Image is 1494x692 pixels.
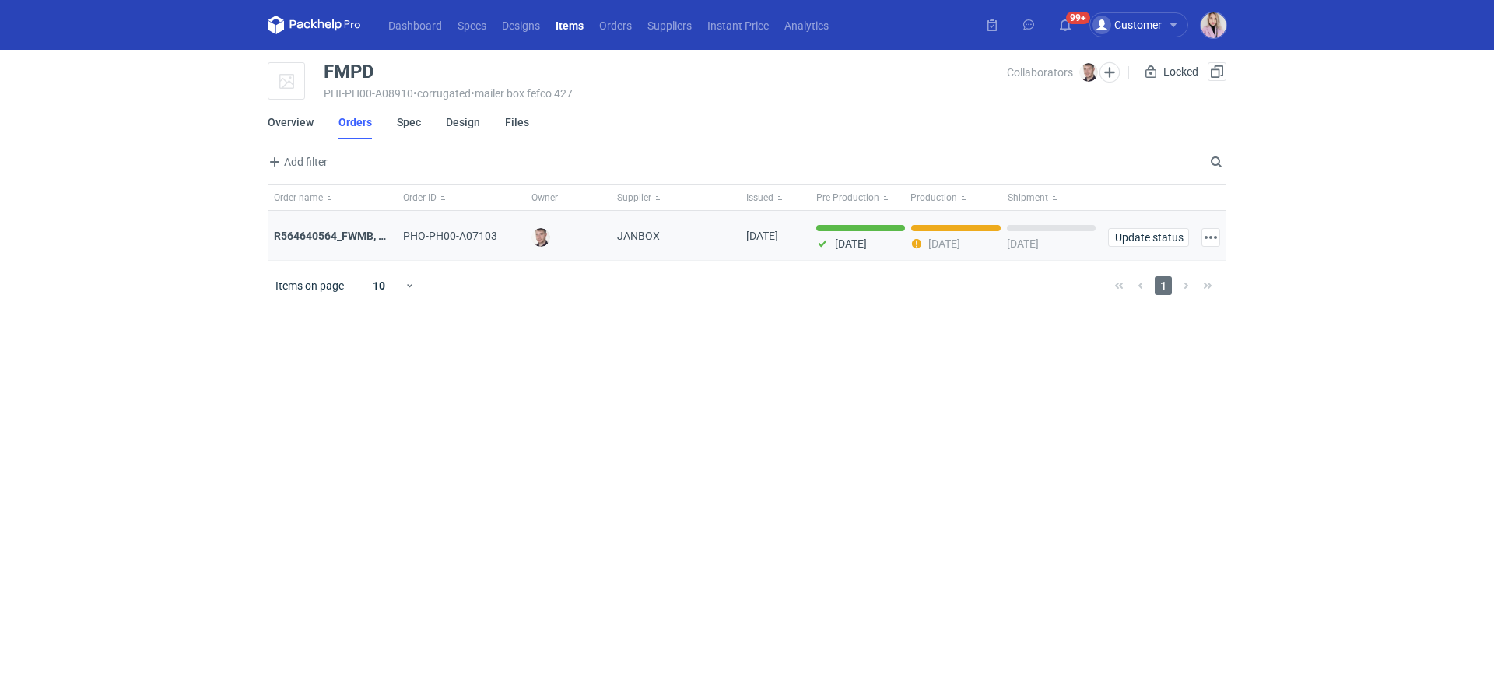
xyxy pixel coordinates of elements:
[1155,276,1172,295] span: 1
[338,105,372,139] a: Orders
[274,230,442,242] a: R564640564_FWMB, FMPD, MNLB
[381,16,450,34] a: Dashboard
[265,153,328,171] button: Add filter
[611,211,740,261] div: JANBOX
[1201,12,1226,38] img: Klaudia Wiśniewska
[265,153,328,171] span: Add filter
[1207,153,1257,171] input: Search
[268,16,361,34] svg: Packhelp Pro
[471,87,573,100] span: • mailer box fefco 427
[494,16,548,34] a: Designs
[1115,232,1182,243] span: Update status
[777,16,836,34] a: Analytics
[617,228,660,244] span: JANBOX
[403,191,437,204] span: Order ID
[1079,63,1098,82] img: Maciej Sikora
[531,228,550,247] img: Maciej Sikora
[928,237,960,250] p: [DATE]
[1142,62,1201,81] div: Locked
[1201,228,1220,247] button: Actions
[1208,62,1226,81] button: Duplicate Item
[397,185,526,210] button: Order ID
[505,105,529,139] a: Files
[1008,191,1048,204] span: Shipment
[640,16,700,34] a: Suppliers
[446,105,480,139] a: Design
[1092,16,1162,34] div: Customer
[746,230,778,242] span: 12/08/2025
[1005,185,1102,210] button: Shipment
[268,105,314,139] a: Overview
[268,185,397,210] button: Order name
[274,191,323,204] span: Order name
[324,62,374,81] div: FMPD
[810,185,907,210] button: Pre-Production
[1089,12,1201,37] button: Customer
[816,191,879,204] span: Pre-Production
[1099,62,1120,83] button: Edit collaborators
[617,191,651,204] span: Supplier
[450,16,494,34] a: Specs
[1007,237,1039,250] p: [DATE]
[907,185,1005,210] button: Production
[910,191,957,204] span: Production
[700,16,777,34] a: Instant Price
[324,87,1007,100] div: PHI-PH00-A08910
[740,185,810,210] button: Issued
[354,275,405,297] div: 10
[548,16,591,34] a: Items
[403,230,497,242] span: PHO-PH00-A07103
[1053,12,1078,37] button: 99+
[275,278,344,293] span: Items on page
[531,191,558,204] span: Owner
[1007,66,1073,79] span: Collaborators
[611,185,740,210] button: Supplier
[397,105,421,139] a: Spec
[591,16,640,34] a: Orders
[746,191,773,204] span: Issued
[413,87,471,100] span: • corrugated
[1108,228,1189,247] button: Update status
[835,237,867,250] p: [DATE]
